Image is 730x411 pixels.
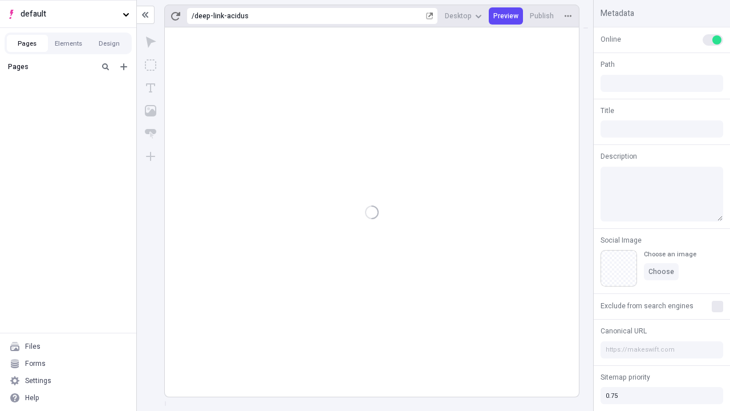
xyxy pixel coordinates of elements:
div: Help [25,393,39,402]
button: Pages [7,35,48,52]
button: Desktop [440,7,486,25]
div: Forms [25,359,46,368]
button: Publish [525,7,558,25]
div: deep-link-acidus [194,11,424,21]
span: Desktop [445,11,472,21]
span: Preview [493,11,518,21]
div: Settings [25,376,51,385]
span: Sitemap priority [601,372,650,382]
button: Text [140,78,161,98]
span: Publish [530,11,554,21]
span: Path [601,59,615,70]
span: Choose [648,267,674,276]
span: Exclude from search engines [601,301,693,311]
button: Elements [48,35,89,52]
div: Choose an image [644,250,696,259]
span: Canonical URL [601,326,647,336]
button: Preview [489,7,523,25]
button: Choose [644,263,679,280]
button: Button [140,123,161,144]
input: https://makeswift.com [601,341,723,358]
span: Social Image [601,235,642,245]
span: Description [601,151,637,162]
button: Box [140,55,161,75]
button: Design [89,35,130,52]
span: Online [601,34,621,45]
div: Files [25,342,40,351]
span: Title [601,106,614,116]
div: / [192,11,194,21]
button: Image [140,100,161,121]
div: Pages [8,62,94,71]
button: Add new [117,60,131,74]
span: default [21,8,118,21]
